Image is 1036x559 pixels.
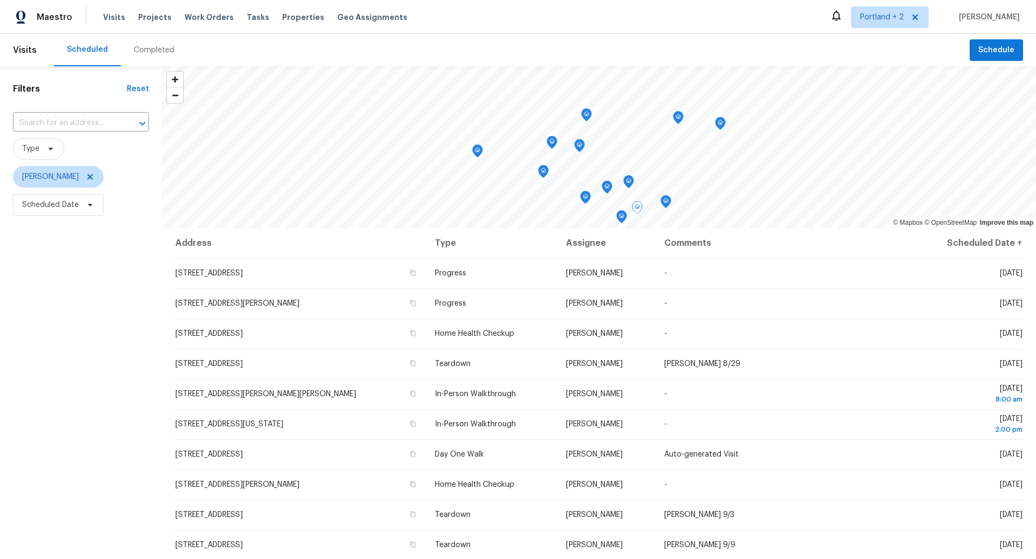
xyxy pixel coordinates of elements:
[134,45,174,56] div: Completed
[970,39,1023,61] button: Schedule
[566,360,623,368] span: [PERSON_NAME]
[162,66,1036,228] canvas: Map
[175,390,356,398] span: [STREET_ADDRESS][PERSON_NAME][PERSON_NAME]
[664,270,667,277] span: -
[22,143,39,154] span: Type
[175,481,299,488] span: [STREET_ADDRESS][PERSON_NAME]
[138,12,172,23] span: Projects
[566,541,623,549] span: [PERSON_NAME]
[435,270,466,277] span: Progress
[175,300,299,307] span: [STREET_ADDRESS][PERSON_NAME]
[955,12,1020,23] span: [PERSON_NAME]
[435,481,514,488] span: Home Health Checkup
[185,12,234,23] span: Work Orders
[408,358,418,368] button: Copy Address
[978,44,1014,57] span: Schedule
[580,191,591,208] div: Map marker
[175,451,243,458] span: [STREET_ADDRESS]
[1000,511,1023,519] span: [DATE]
[247,13,269,21] span: Tasks
[472,144,483,161] div: Map marker
[435,300,466,307] span: Progress
[664,541,735,549] span: [PERSON_NAME] 9/9
[13,38,37,62] span: Visits
[22,199,79,210] span: Scheduled Date
[135,116,150,131] button: Open
[566,270,623,277] span: [PERSON_NAME]
[175,511,243,519] span: [STREET_ADDRESS]
[435,360,471,368] span: Teardown
[37,12,72,23] span: Maestro
[664,330,667,337] span: -
[408,449,418,459] button: Copy Address
[426,228,557,258] th: Type
[175,270,243,277] span: [STREET_ADDRESS]
[1000,270,1023,277] span: [DATE]
[13,115,119,132] input: Search for an address...
[175,420,283,428] span: [STREET_ADDRESS][US_STATE]
[22,171,79,182] span: [PERSON_NAME]
[1000,541,1023,549] span: [DATE]
[664,420,667,428] span: -
[664,360,740,368] span: [PERSON_NAME] 8/29
[566,481,623,488] span: [PERSON_NAME]
[919,394,1023,405] div: 8:00 am
[574,139,585,156] div: Map marker
[175,541,243,549] span: [STREET_ADDRESS]
[566,511,623,519] span: [PERSON_NAME]
[566,451,623,458] span: [PERSON_NAME]
[435,390,516,398] span: In-Person Walkthrough
[557,228,656,258] th: Assignee
[664,300,667,307] span: -
[127,84,149,94] div: Reset
[337,12,407,23] span: Geo Assignments
[924,219,977,226] a: OpenStreetMap
[1000,481,1023,488] span: [DATE]
[167,87,183,103] button: Zoom out
[408,268,418,278] button: Copy Address
[175,228,426,258] th: Address
[103,12,125,23] span: Visits
[435,451,484,458] span: Day One Walk
[566,420,623,428] span: [PERSON_NAME]
[664,390,667,398] span: -
[408,509,418,519] button: Copy Address
[175,330,243,337] span: [STREET_ADDRESS]
[1000,330,1023,337] span: [DATE]
[435,330,514,337] span: Home Health Checkup
[538,165,549,182] div: Map marker
[660,195,671,212] div: Map marker
[1000,360,1023,368] span: [DATE]
[656,228,910,258] th: Comments
[919,424,1023,435] div: 2:00 pm
[919,415,1023,435] span: [DATE]
[1000,451,1023,458] span: [DATE]
[566,330,623,337] span: [PERSON_NAME]
[167,72,183,87] button: Zoom in
[167,88,183,103] span: Zoom out
[632,201,643,218] div: Map marker
[602,181,612,197] div: Map marker
[860,12,904,23] span: Portland + 2
[408,389,418,398] button: Copy Address
[435,541,471,549] span: Teardown
[664,481,667,488] span: -
[435,420,516,428] span: In-Person Walkthrough
[408,540,418,549] button: Copy Address
[282,12,324,23] span: Properties
[547,136,557,153] div: Map marker
[581,108,592,125] div: Map marker
[893,219,923,226] a: Mapbox
[435,511,471,519] span: Teardown
[910,228,1023,258] th: Scheduled Date ↑
[67,44,108,55] div: Scheduled
[664,511,734,519] span: [PERSON_NAME] 9/3
[616,210,627,227] div: Map marker
[566,300,623,307] span: [PERSON_NAME]
[1000,300,1023,307] span: [DATE]
[408,479,418,489] button: Copy Address
[175,360,243,368] span: [STREET_ADDRESS]
[408,419,418,429] button: Copy Address
[980,219,1033,226] a: Improve this map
